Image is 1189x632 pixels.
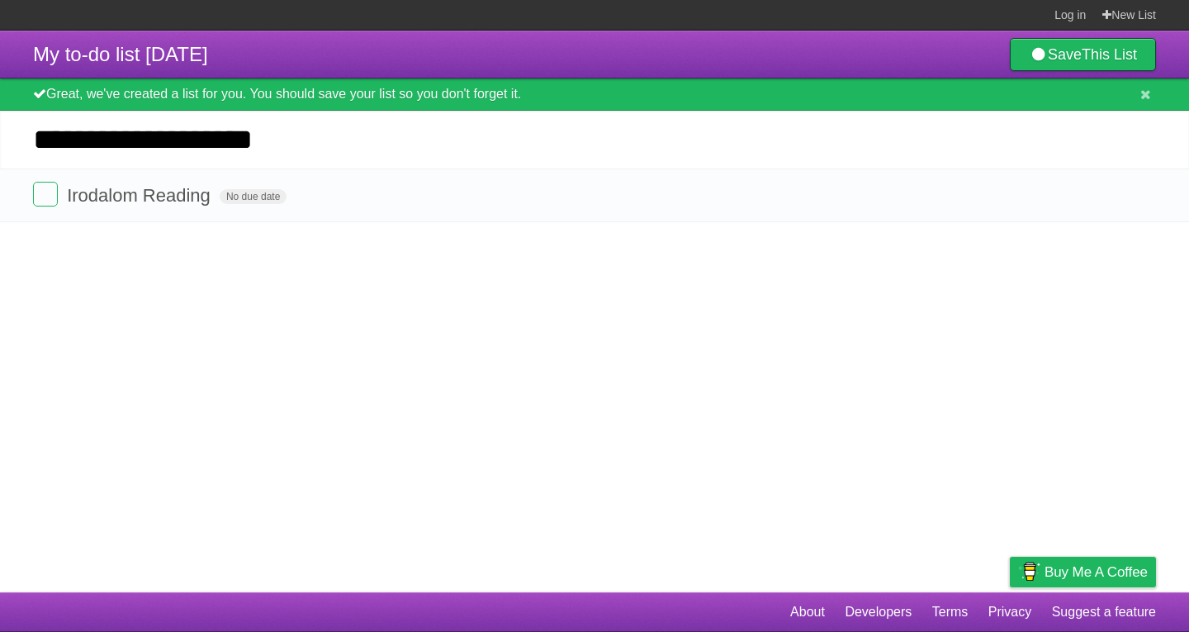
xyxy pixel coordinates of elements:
a: Developers [845,596,912,628]
a: Buy me a coffee [1010,557,1156,587]
span: Buy me a coffee [1045,558,1148,587]
span: My to-do list [DATE] [33,43,208,65]
span: No due date [220,189,287,204]
span: Irodalom Reading [67,185,215,206]
b: This List [1082,46,1137,63]
a: SaveThis List [1010,38,1156,71]
img: Buy me a coffee [1018,558,1040,586]
a: Terms [932,596,969,628]
a: Suggest a feature [1052,596,1156,628]
a: Privacy [988,596,1031,628]
label: Done [33,182,58,207]
a: About [790,596,825,628]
